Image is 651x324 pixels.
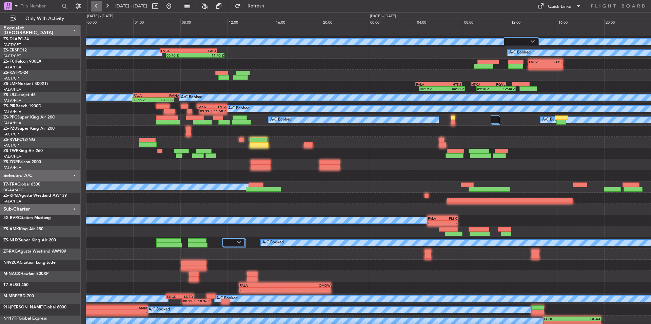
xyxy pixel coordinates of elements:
span: Refresh [242,4,270,8]
a: M-NACKHawker 800XP [3,272,48,276]
a: 5X-BVRCitation Mustang [3,216,51,220]
a: FALA/HLA [3,87,21,92]
div: 12:30 Z [496,87,515,91]
span: ZS-KAT [3,71,17,75]
div: - [240,288,285,292]
a: FACT/CPT [3,76,21,81]
a: FALA/HLA [3,199,21,204]
span: ZS-ZOR [3,160,18,164]
span: ZS-RPM [3,194,18,198]
div: FVFA [212,105,226,109]
div: 04:00 [133,19,180,25]
div: EGCC [167,295,180,299]
div: 08:00 [463,19,510,25]
div: A/C Booked [181,92,202,103]
div: 11:58 Z [213,109,226,113]
div: - [285,288,331,292]
span: N117TF [3,317,19,321]
a: 9H-[PERSON_NAME]Global 6000 [3,305,66,309]
div: 09:10 Z [477,87,496,91]
div: FALA [428,216,442,220]
button: Only With Activity [7,13,74,24]
div: A/C Booked [509,48,531,58]
div: 12:00 [228,19,275,25]
div: 11:45 Z [195,53,223,57]
a: M-MBFFBD-700 [3,294,34,298]
div: DGAA [572,317,600,321]
div: 04:19 Z [420,87,442,91]
span: ZT-RAG [3,250,18,254]
div: 04:00 [416,19,463,25]
a: FALA/HLA [3,65,21,70]
div: 10:36 Z [197,299,210,303]
span: ZS-PIR [3,104,16,108]
img: arrow-gray.svg [531,40,535,43]
div: Quick Links [548,3,571,10]
div: A/C Booked [262,238,284,248]
a: ZS-PPGSuper King Air 200 [3,115,55,120]
a: FALA/HLA [3,154,21,159]
span: 9H-[PERSON_NAME] [3,305,43,309]
a: FACT/CPT [3,132,21,137]
span: M-MBFF [3,294,20,298]
a: T7-TRXGlobal 6500 [3,182,40,187]
img: arrow-gray.svg [237,241,241,244]
a: FACT/CPT [3,53,21,59]
div: A/C Booked [270,115,292,125]
div: - [546,64,562,68]
span: ZS-LMF [3,82,18,86]
div: FALA [240,283,285,287]
div: 03:55 Z [133,98,153,102]
div: A/C Booked [216,294,238,304]
a: ZS-PZUSuper King Air 200 [3,127,55,131]
a: T7-ALSG-450 [3,283,28,287]
div: 00:00 [86,19,133,25]
div: 12:00 [510,19,557,25]
div: FALA [416,82,438,86]
div: 08:12 Z [183,299,197,303]
span: 5X-BVR [3,216,18,220]
div: [DATE] - [DATE] [370,14,396,19]
div: - [529,64,546,68]
div: 00:00 [369,19,416,25]
a: ZS-TWPKing Air 260 [3,149,43,153]
span: N492CA [3,261,20,265]
a: FALA/HLA [3,121,21,126]
span: ZS-AMK [3,227,19,231]
a: ZS-KATPC-24 [3,71,28,75]
a: N492CACitation Longitude [3,261,56,265]
div: 16:00 [557,19,604,25]
div: - [89,310,147,314]
span: ZS-LRJ [3,93,16,97]
a: ZS-NHXSuper King Air 200 [3,238,56,242]
span: ZS-DLA [3,37,18,41]
div: [DATE] - [DATE] [87,14,113,19]
span: ZS-TWP [3,149,18,153]
a: ZS-PIRBeech 1900D [3,104,41,108]
span: T7-ALS [3,283,17,287]
div: 09:39 Z [200,109,213,113]
div: 06:48 Z [166,53,195,57]
a: ZS-DLAPC-24 [3,37,29,41]
a: ZS-LMFNextant 400XTi [3,82,48,86]
div: - [428,221,442,225]
a: ZS-RVLPC12/NG [3,138,35,142]
div: FXMM [89,306,147,310]
div: FQVL [488,82,505,86]
div: HTKJ [471,82,488,86]
a: ZT-RAGAgusta Westland AW109 [3,250,66,254]
span: ZS-FCI [3,60,16,64]
span: ZS-PZU [3,127,17,131]
a: FALA/HLA [3,165,21,170]
a: ZS-FCIFalcon 900EX [3,60,41,64]
span: ZS-RVL [3,138,17,142]
div: A/C Booked [228,104,250,114]
a: DGAA/ACC [3,188,24,193]
a: FALA/HLA [3,98,21,103]
div: HTKJ [439,82,461,86]
a: FACT/CPT [3,143,21,148]
div: 08:00 [180,19,228,25]
div: A/C Booked [149,305,170,315]
button: Refresh [232,1,272,12]
div: FVCZ [529,60,546,64]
